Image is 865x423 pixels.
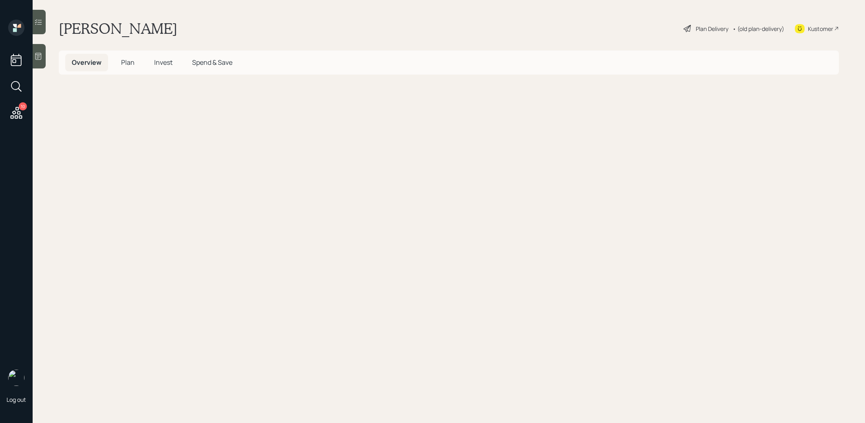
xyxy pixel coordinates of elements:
[696,24,728,33] div: Plan Delivery
[121,58,135,67] span: Plan
[19,102,27,110] div: 10
[59,20,177,37] h1: [PERSON_NAME]
[8,370,24,386] img: treva-nostdahl-headshot.png
[72,58,102,67] span: Overview
[7,396,26,403] div: Log out
[154,58,173,67] span: Invest
[192,58,232,67] span: Spend & Save
[808,24,833,33] div: Kustomer
[732,24,784,33] div: • (old plan-delivery)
